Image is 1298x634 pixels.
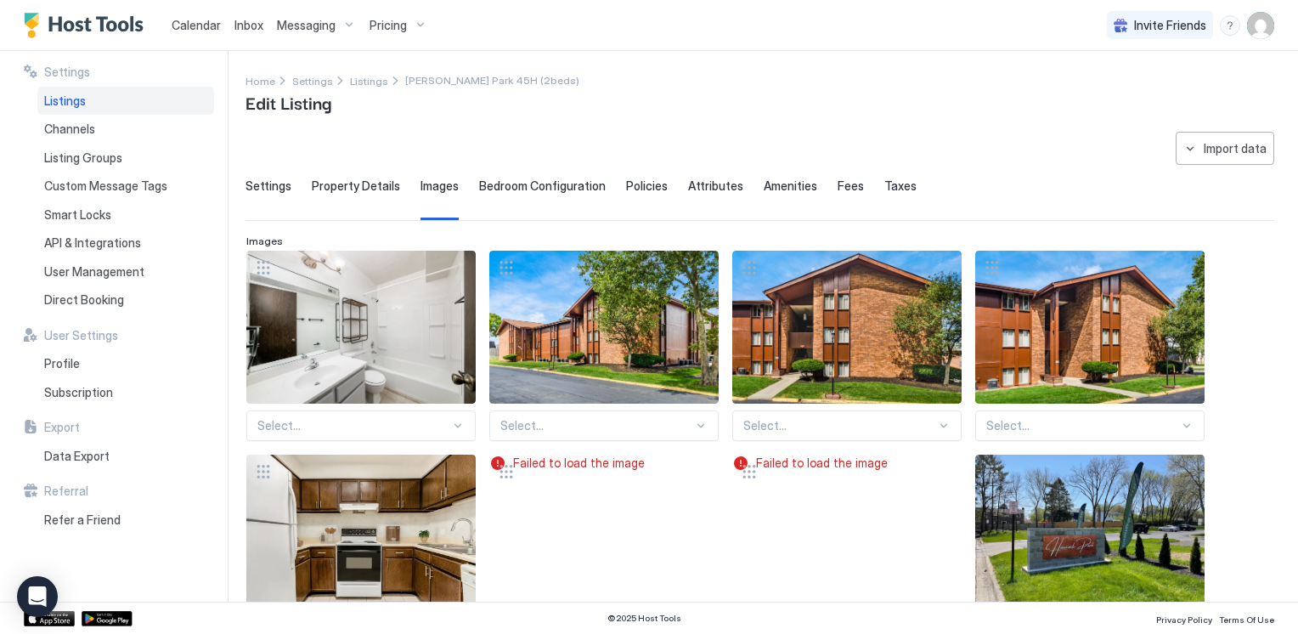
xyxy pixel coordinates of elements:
a: User Management [37,258,214,286]
span: Settings [44,65,90,80]
span: Data Export [44,449,110,464]
span: Settings [292,75,333,88]
span: Failed to load the image [756,456,955,471]
span: Profile [44,356,80,371]
span: Messaging [277,18,336,33]
a: Listings [350,71,388,89]
a: Settings [292,71,333,89]
a: Listing Groups [37,144,214,173]
span: Home [245,75,275,88]
span: Failed to load the image [513,456,712,471]
span: Property Details [312,178,400,194]
a: Refer a Friend [37,506,214,535]
span: Custom Message Tags [44,178,167,194]
span: Settings [245,178,291,194]
a: Profile [37,349,214,378]
span: Referral [44,484,88,499]
a: Channels [37,115,214,144]
span: Inbox [234,18,263,32]
a: Google Play Store [82,611,133,626]
span: Images [420,178,459,194]
button: Import data [1176,132,1274,165]
a: Data Export [37,442,214,471]
span: Listing Groups [44,150,122,166]
a: Terms Of Use [1219,609,1274,627]
span: Listings [350,75,388,88]
div: View image [489,251,719,404]
span: Calendar [172,18,221,32]
span: Privacy Policy [1156,614,1212,625]
span: Terms Of Use [1219,614,1274,625]
span: Listings [44,93,86,109]
a: Home [245,71,275,89]
a: Smart Locks [37,201,214,229]
a: Host Tools Logo [24,13,151,38]
span: User Management [44,264,144,280]
a: Inbox [234,16,263,34]
a: API & Integrations [37,229,214,258]
div: Breadcrumb [292,71,333,89]
span: Refer a Friend [44,512,121,528]
div: Breadcrumb [245,71,275,89]
span: Taxes [884,178,917,194]
div: User profile [1247,12,1274,39]
span: Export [44,420,80,435]
div: Import data [1204,139,1267,157]
span: Direct Booking [44,292,124,308]
span: Images [246,235,283,247]
div: View image [246,251,476,404]
span: Breadcrumb [405,74,579,87]
div: Open Intercom Messenger [17,576,58,617]
a: Calendar [172,16,221,34]
span: Edit Listing [245,89,331,115]
a: Privacy Policy [1156,609,1212,627]
span: Pricing [370,18,407,33]
div: View image [975,251,1205,404]
div: View image [975,455,1205,608]
span: Invite Friends [1134,18,1206,33]
div: View image [246,455,476,608]
span: Attributes [688,178,743,194]
span: Amenities [764,178,817,194]
span: Subscription [44,385,113,400]
div: View image [732,251,962,404]
a: Listings [37,87,214,116]
div: menu [1220,15,1240,36]
span: API & Integrations [44,235,141,251]
a: Subscription [37,378,214,407]
div: Breadcrumb [350,71,388,89]
span: Bedroom Configuration [479,178,606,194]
a: App Store [24,611,75,626]
span: © 2025 Host Tools [607,613,681,624]
span: Smart Locks [44,207,111,223]
span: Channels [44,122,95,137]
a: Direct Booking [37,286,214,314]
a: Custom Message Tags [37,172,214,201]
span: Fees [838,178,864,194]
span: Policies [626,178,668,194]
span: User Settings [44,328,118,343]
